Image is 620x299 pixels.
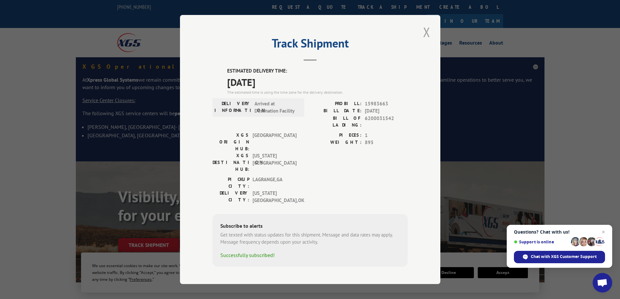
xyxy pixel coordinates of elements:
label: BILL OF LADING: [310,115,362,129]
span: [US_STATE][GEOGRAPHIC_DATA] , OK [253,190,296,204]
label: DELIVERY CITY: [213,190,249,204]
label: PROBILL: [310,100,362,108]
label: WEIGHT: [310,139,362,146]
span: [DATE] [365,107,408,115]
span: Questions? Chat with us! [514,229,605,235]
span: LAGRANGE , GA [253,176,296,190]
label: PICKUP CITY: [213,176,249,190]
span: Support is online [514,239,569,244]
a: Open chat [593,273,612,292]
span: Arrived at Destination Facility [255,100,298,115]
span: 15983663 [365,100,408,108]
div: Get texted with status updates for this shipment. Message and data rates may apply. Message frequ... [220,231,400,246]
span: 895 [365,139,408,146]
span: [US_STATE][GEOGRAPHIC_DATA] [253,152,296,173]
label: XGS ORIGIN HUB: [213,132,249,152]
div: Subscribe to alerts [220,222,400,231]
span: Chat with XGS Customer Support [514,251,605,263]
div: Successfully subscribed! [220,251,400,259]
label: DELIVERY INFORMATION: [214,100,251,115]
label: XGS DESTINATION HUB: [213,152,249,173]
label: ESTIMATED DELIVERY TIME: [227,67,408,75]
div: The estimated time is using the time zone for the delivery destination. [227,89,408,95]
span: [GEOGRAPHIC_DATA] [253,132,296,152]
span: 6200031542 [365,115,408,129]
h2: Track Shipment [213,39,408,51]
label: PIECES: [310,132,362,139]
span: Chat with XGS Customer Support [531,254,597,260]
span: 1 [365,132,408,139]
label: BILL DATE: [310,107,362,115]
span: [DATE] [227,75,408,89]
button: Close modal [421,23,432,41]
